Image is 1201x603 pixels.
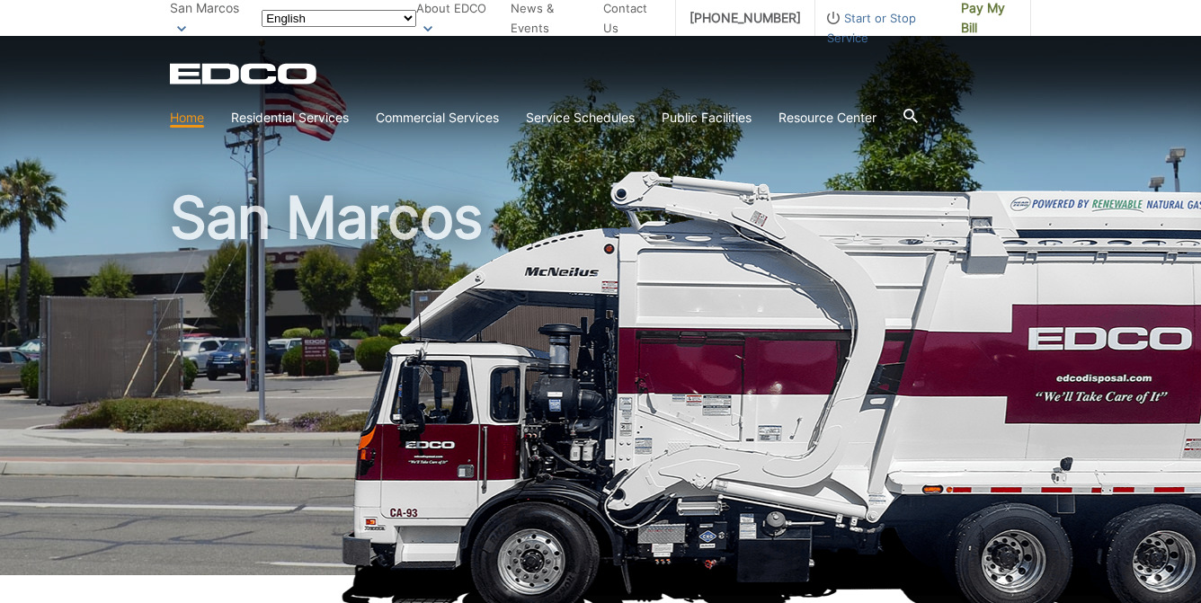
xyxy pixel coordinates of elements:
[231,108,349,128] a: Residential Services
[376,108,499,128] a: Commercial Services
[662,108,752,128] a: Public Facilities
[170,108,204,128] a: Home
[526,108,635,128] a: Service Schedules
[778,108,876,128] a: Resource Center
[170,189,1031,583] h1: San Marcos
[262,10,416,27] select: Select a language
[170,63,319,84] a: EDCD logo. Return to the homepage.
